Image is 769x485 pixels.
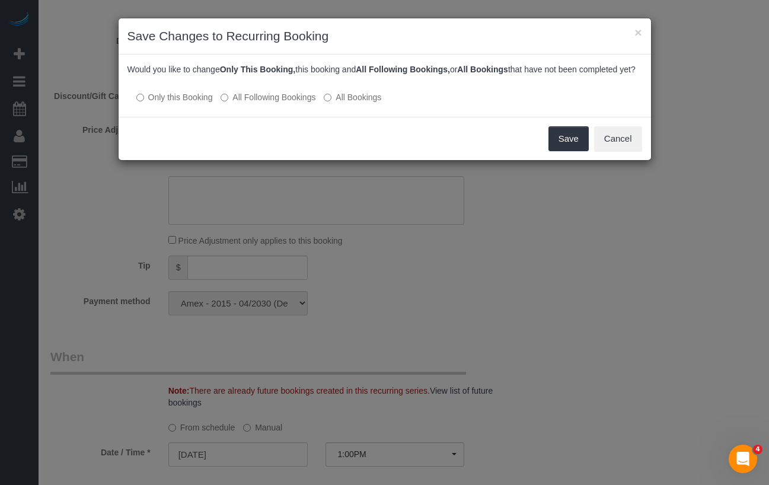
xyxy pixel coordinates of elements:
b: Only This Booking, [220,65,296,74]
iframe: Intercom live chat [729,445,757,473]
label: All other bookings in the series will remain the same. [136,91,213,103]
button: Cancel [594,126,642,151]
button: Save [548,126,589,151]
button: × [634,26,642,39]
p: Would you like to change this booking and or that have not been completed yet? [127,63,642,75]
input: All Bookings [324,94,331,101]
label: This and all the bookings after it will be changed. [221,91,315,103]
label: All bookings that have not been completed yet will be changed. [324,91,381,103]
h3: Save Changes to Recurring Booking [127,27,642,45]
span: 4 [753,445,762,454]
b: All Following Bookings, [356,65,450,74]
input: Only this Booking [136,94,144,101]
input: All Following Bookings [221,94,228,101]
b: All Bookings [457,65,508,74]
